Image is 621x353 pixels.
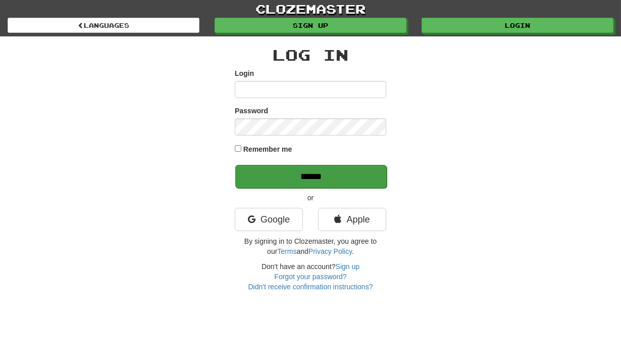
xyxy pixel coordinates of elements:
[277,247,296,255] a: Terms
[235,106,268,116] label: Password
[243,144,292,154] label: Remember me
[235,68,254,78] label: Login
[235,47,386,63] h2: Log In
[235,193,386,203] p: or
[235,208,303,231] a: Google
[422,18,613,33] a: Login
[274,273,346,281] a: Forgot your password?
[235,236,386,256] p: By signing in to Clozemaster, you agree to our and .
[8,18,199,33] a: Languages
[308,247,352,255] a: Privacy Policy
[336,262,359,271] a: Sign up
[235,261,386,292] div: Don't have an account?
[215,18,406,33] a: Sign up
[248,283,373,291] a: Didn't receive confirmation instructions?
[318,208,386,231] a: Apple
